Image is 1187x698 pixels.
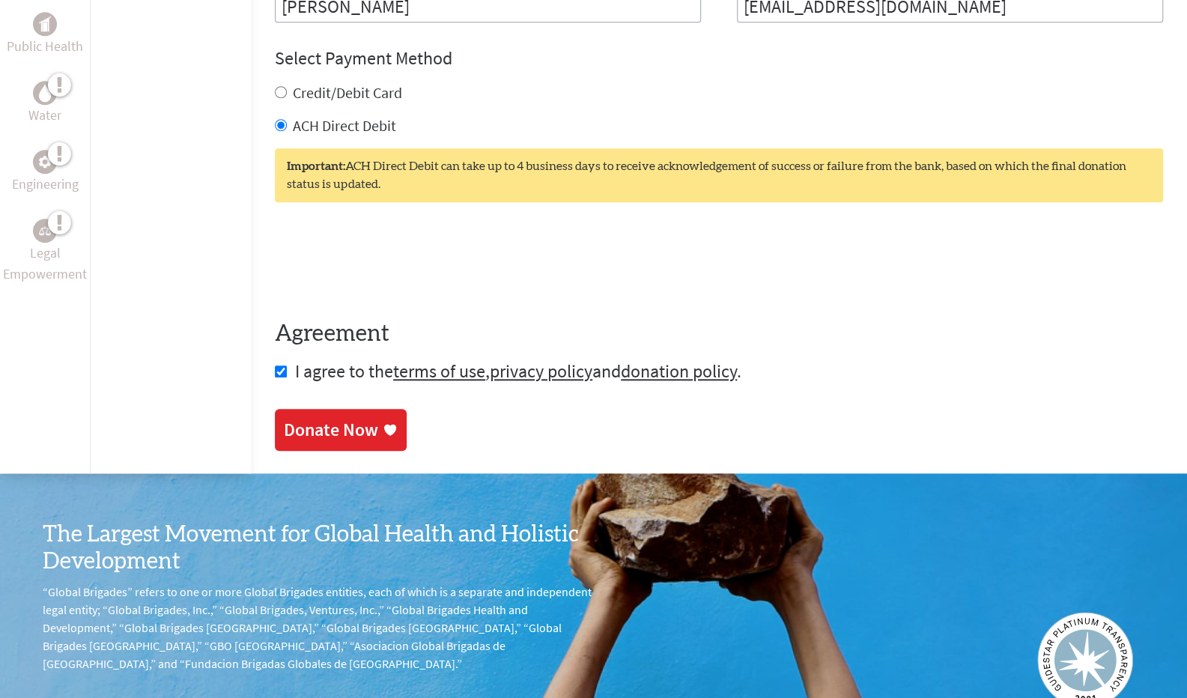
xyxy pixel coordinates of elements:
p: Water [28,105,61,126]
a: terms of use [393,359,485,383]
a: WaterWater [28,81,61,126]
div: Water [33,81,57,105]
label: ACH Direct Debit [293,116,396,135]
span: I agree to the , and . [295,359,741,383]
p: Engineering [12,174,79,195]
div: Donate Now [284,418,378,442]
a: donation policy [621,359,737,383]
a: Donate Now [275,409,407,451]
div: Public Health [33,12,57,36]
a: EngineeringEngineering [12,150,79,195]
img: Legal Empowerment [39,226,51,235]
strong: Important: [287,160,345,172]
label: Credit/Debit Card [293,83,402,102]
p: Legal Empowerment [3,243,87,285]
h4: Agreement [275,321,1163,348]
iframe: To enrich screen reader interactions, please activate Accessibility in Grammarly extension settings [275,232,503,291]
a: Public HealthPublic Health [7,12,83,57]
h3: The Largest Movement for Global Health and Holistic Development [43,521,594,575]
h4: Select Payment Method [275,46,1163,70]
a: Legal EmpowermentLegal Empowerment [3,219,87,285]
div: ACH Direct Debit can take up to 4 business days to receive acknowledgement of success or failure ... [275,148,1163,202]
p: Public Health [7,36,83,57]
p: “Global Brigades” refers to one or more Global Brigades entities, each of which is a separate and... [43,583,594,673]
div: Engineering [33,150,57,174]
a: privacy policy [490,359,592,383]
img: Public Health [39,16,51,31]
img: Engineering [39,156,51,168]
div: Legal Empowerment [33,219,57,243]
img: Water [39,85,51,102]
